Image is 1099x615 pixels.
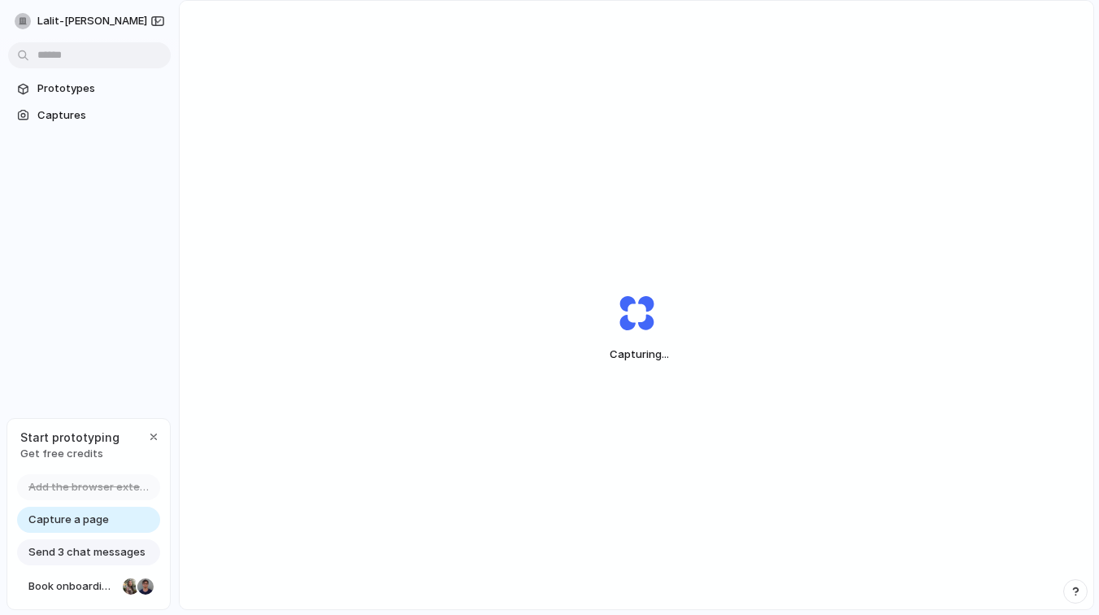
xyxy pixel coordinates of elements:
span: Book onboarding call [28,578,116,595]
div: Nicole Kubica [121,577,141,596]
span: Start prototyping [20,429,119,446]
a: Captures [8,103,171,128]
span: Capturing [582,347,691,363]
span: Prototypes [37,81,164,97]
span: Get free credits [20,446,119,462]
span: Captures [37,107,164,124]
span: Capture a page [28,512,109,528]
span: Send 3 chat messages [28,544,146,560]
span: lalit-[PERSON_NAME] [37,13,147,29]
a: Book onboarding call [17,574,160,600]
div: Christian Iacullo [136,577,155,596]
a: Prototypes [8,76,171,101]
button: lalit-[PERSON_NAME] [8,8,172,34]
span: ... [662,347,669,360]
span: Add the browser extension [28,479,150,495]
